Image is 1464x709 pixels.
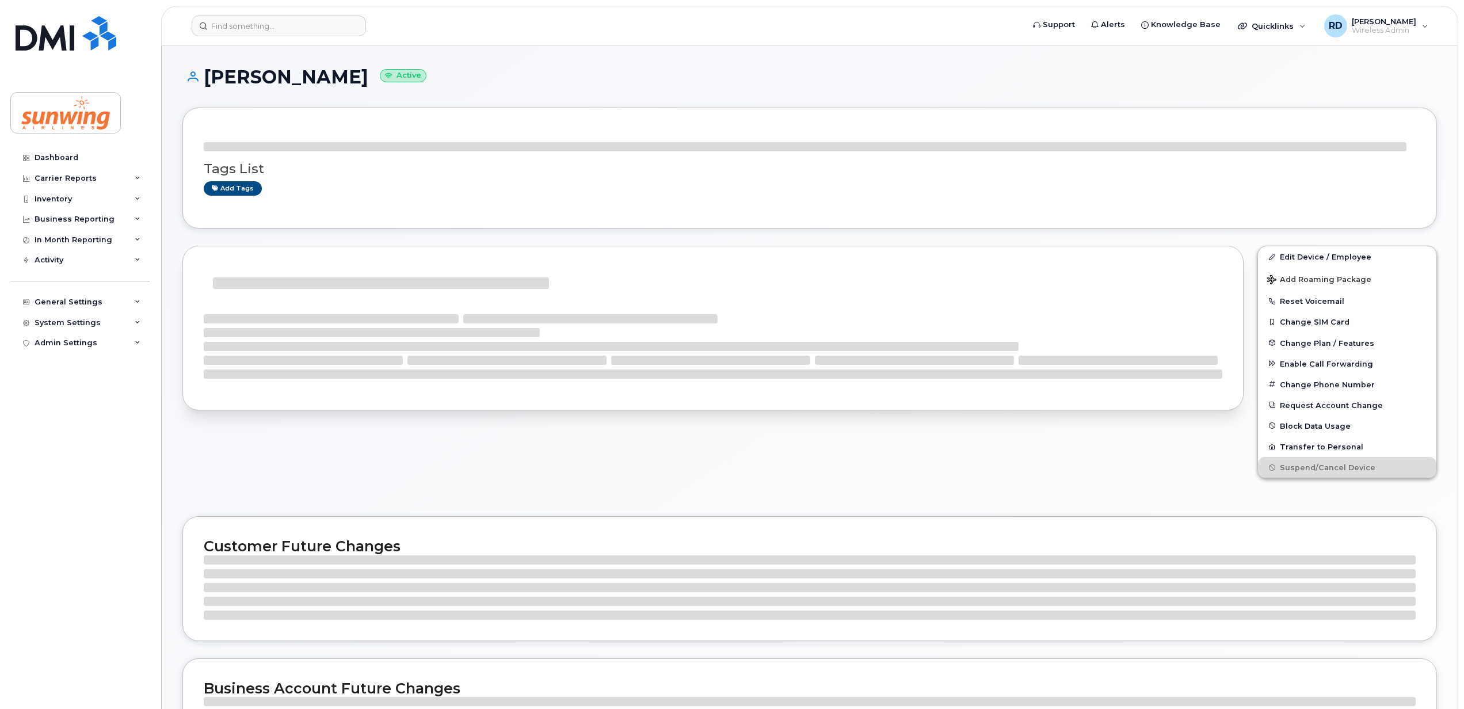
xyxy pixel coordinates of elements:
button: Suspend/Cancel Device [1258,457,1436,478]
button: Enable Call Forwarding [1258,353,1436,374]
button: Change Phone Number [1258,374,1436,395]
button: Block Data Usage [1258,416,1436,436]
h1: [PERSON_NAME] [182,67,1437,87]
a: Add tags [204,181,262,196]
button: Change Plan / Features [1258,333,1436,353]
h2: Customer Future Changes [204,538,1416,555]
span: Add Roaming Package [1267,275,1371,286]
button: Change SIM Card [1258,311,1436,332]
button: Transfer to Personal [1258,436,1436,457]
button: Reset Voicemail [1258,291,1436,311]
span: Enable Call Forwarding [1280,359,1373,368]
small: Active [380,69,426,82]
a: Edit Device / Employee [1258,246,1436,267]
h3: Tags List [204,162,1416,176]
span: Change Plan / Features [1280,338,1374,347]
h2: Business Account Future Changes [204,680,1416,697]
button: Add Roaming Package [1258,267,1436,291]
button: Request Account Change [1258,395,1436,416]
span: Suspend/Cancel Device [1280,463,1375,472]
